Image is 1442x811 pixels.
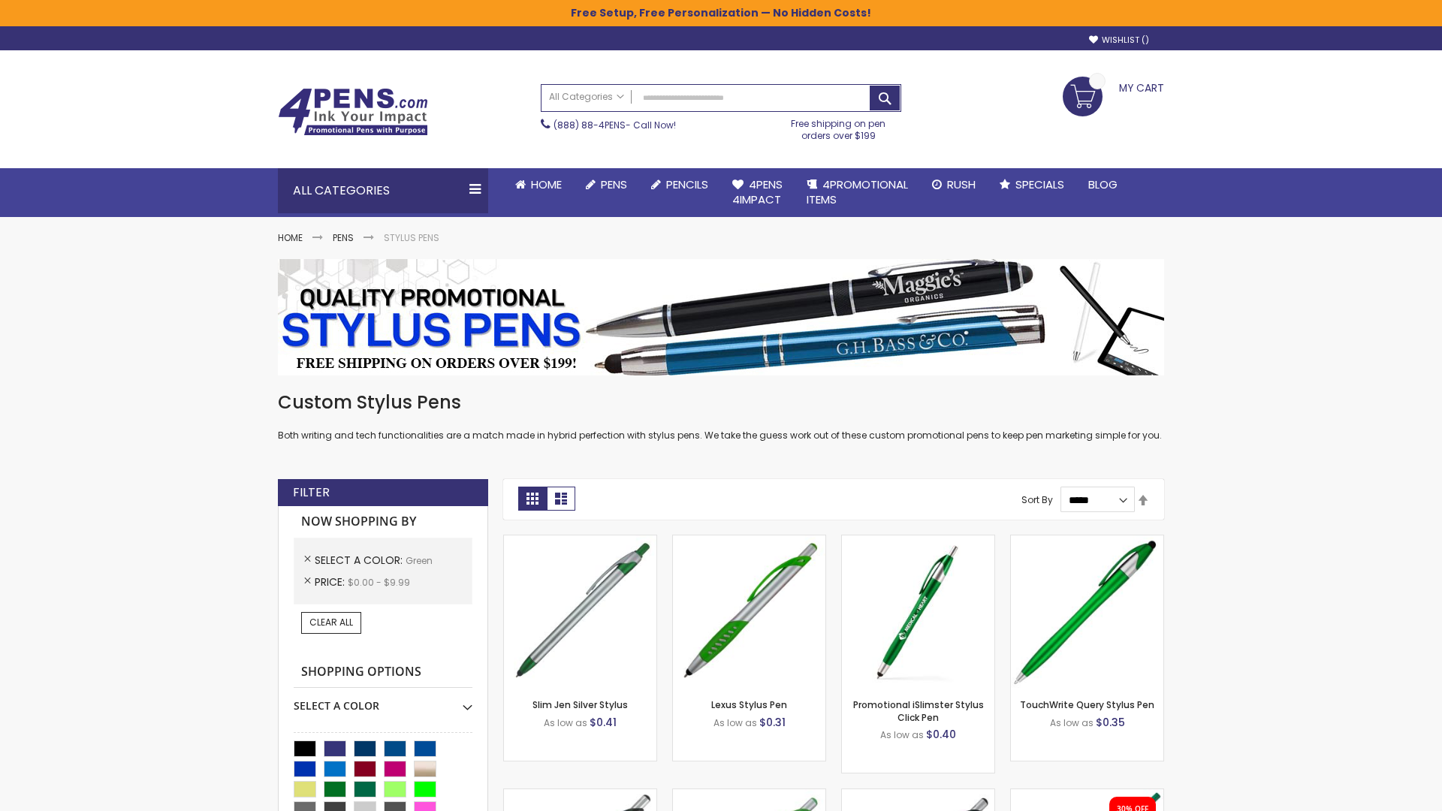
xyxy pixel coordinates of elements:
[504,535,656,547] a: Slim Jen Silver Stylus-Green
[1021,493,1053,506] label: Sort By
[673,535,825,547] a: Lexus Stylus Pen-Green
[294,688,472,713] div: Select A Color
[1011,788,1163,801] a: iSlimster II - Full Color-Green
[1011,535,1163,547] a: TouchWrite Query Stylus Pen-Green
[278,231,303,244] a: Home
[673,535,825,688] img: Lexus Stylus Pen-Green
[1088,176,1118,192] span: Blog
[574,168,639,201] a: Pens
[720,168,795,217] a: 4Pens4impact
[278,88,428,136] img: 4Pens Custom Pens and Promotional Products
[947,176,976,192] span: Rush
[504,535,656,688] img: Slim Jen Silver Stylus-Green
[853,698,984,723] a: Promotional iSlimster Stylus Click Pen
[795,168,920,217] a: 4PROMOTIONALITEMS
[384,231,439,244] strong: Stylus Pens
[1020,698,1154,711] a: TouchWrite Query Stylus Pen
[711,698,787,711] a: Lexus Stylus Pen
[666,176,708,192] span: Pencils
[554,119,676,131] span: - Call Now!
[278,259,1164,375] img: Stylus Pens
[842,535,994,547] a: Promotional iSlimster Stylus Click Pen-Green
[293,484,330,501] strong: Filter
[673,788,825,801] a: Boston Silver Stylus Pen-Green
[518,487,547,511] strong: Grid
[759,715,786,730] span: $0.31
[544,716,587,729] span: As low as
[315,574,348,589] span: Price
[278,390,1164,415] h1: Custom Stylus Pens
[309,616,353,629] span: Clear All
[294,506,472,538] strong: Now Shopping by
[333,231,354,244] a: Pens
[842,788,994,801] a: Lexus Metallic Stylus Pen-Green
[1015,176,1064,192] span: Specials
[554,119,626,131] a: (888) 88-4PENS
[601,176,627,192] span: Pens
[988,168,1076,201] a: Specials
[639,168,720,201] a: Pencils
[1089,35,1149,46] a: Wishlist
[294,656,472,689] strong: Shopping Options
[842,535,994,688] img: Promotional iSlimster Stylus Click Pen-Green
[590,715,617,730] span: $0.41
[504,788,656,801] a: Boston Stylus Pen-Green
[278,390,1164,442] div: Both writing and tech functionalities are a match made in hybrid perfection with stylus pens. We ...
[549,91,624,103] span: All Categories
[1050,716,1094,729] span: As low as
[532,698,628,711] a: Slim Jen Silver Stylus
[315,553,406,568] span: Select A Color
[531,176,562,192] span: Home
[1011,535,1163,688] img: TouchWrite Query Stylus Pen-Green
[503,168,574,201] a: Home
[1076,168,1130,201] a: Blog
[406,554,433,567] span: Green
[732,176,783,207] span: 4Pens 4impact
[920,168,988,201] a: Rush
[542,85,632,110] a: All Categories
[278,168,488,213] div: All Categories
[301,612,361,633] a: Clear All
[926,727,956,742] span: $0.40
[713,716,757,729] span: As low as
[807,176,908,207] span: 4PROMOTIONAL ITEMS
[1096,715,1125,730] span: $0.35
[880,728,924,741] span: As low as
[776,112,902,142] div: Free shipping on pen orders over $199
[348,576,410,589] span: $0.00 - $9.99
